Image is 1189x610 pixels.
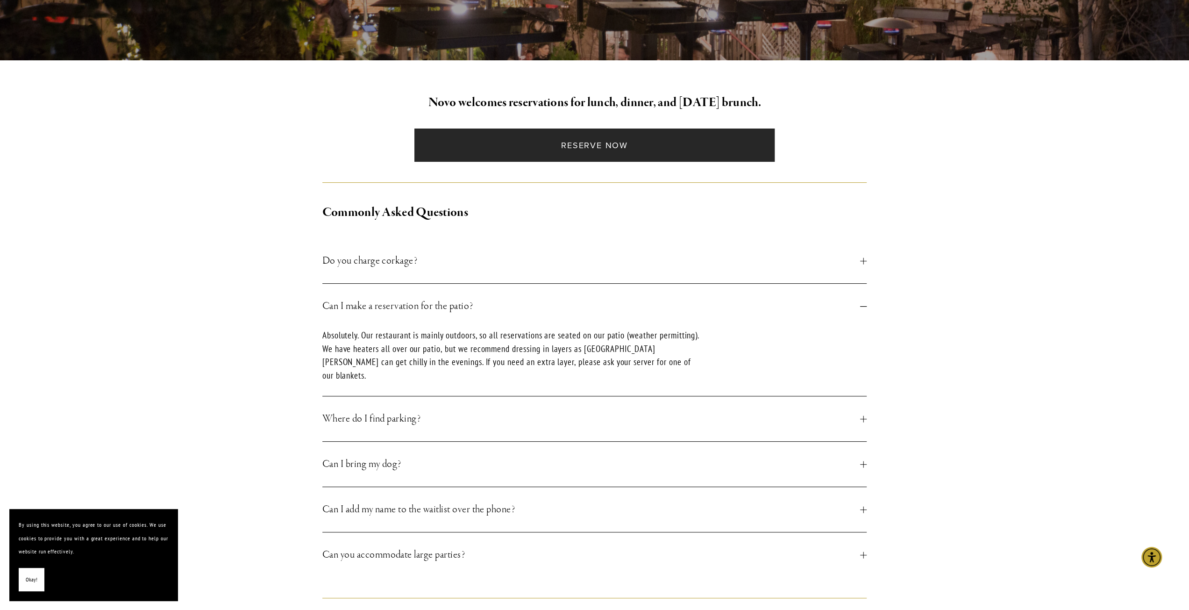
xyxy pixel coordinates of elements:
button: Okay! [19,568,44,592]
a: Reserve Now [414,129,775,162]
button: Can you accommodate large parties? [322,532,867,577]
p: By using this website, you agree to our use of cookies. We use cookies to provide you with a grea... [19,518,168,559]
div: Can I make a reservation for the patio? [322,329,867,396]
p: Absolutely. Our restaurant is mainly outdoors, so all reservations are seated on our patio (weath... [322,329,704,382]
span: Where do I find parking? [322,410,861,427]
h2: Novo welcomes reservations for lunch, dinner, and [DATE] brunch. [322,93,867,113]
section: Cookie banner [9,509,178,601]
button: Where do I find parking? [322,396,867,441]
span: Can I make a reservation for the patio? [322,298,861,315]
span: Can I add my name to the waitlist over the phone? [322,501,861,518]
h2: Commonly Asked Questions [322,203,867,222]
span: Can you accommodate large parties? [322,546,861,563]
span: Okay! [26,573,37,587]
span: Do you charge corkage? [322,252,861,269]
button: Do you charge corkage? [322,238,867,283]
button: Can I add my name to the waitlist over the phone? [322,487,867,532]
button: Can I bring my dog? [322,442,867,487]
button: Can I make a reservation for the patio? [322,284,867,329]
div: Accessibility Menu [1141,547,1162,567]
span: Can I bring my dog? [322,456,861,473]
